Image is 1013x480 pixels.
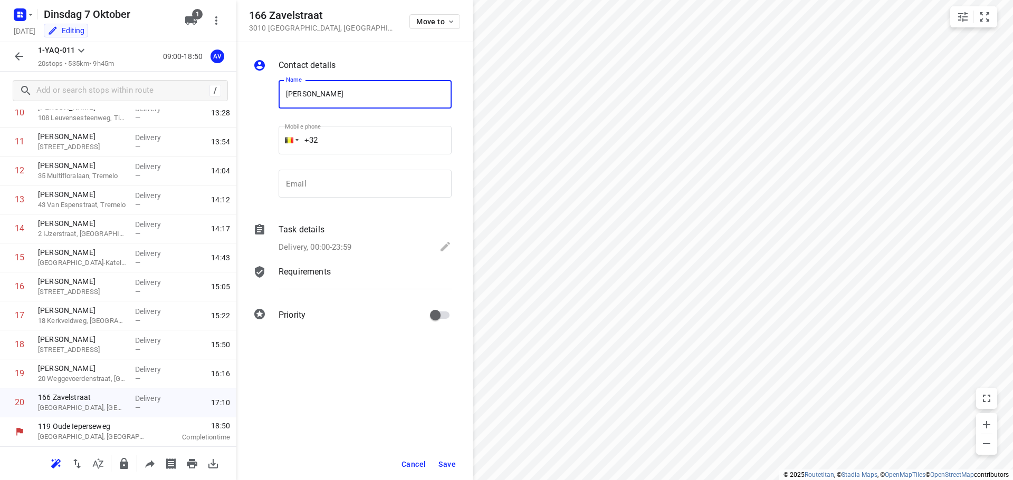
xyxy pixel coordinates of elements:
p: [GEOGRAPHIC_DATA], [GEOGRAPHIC_DATA] [38,403,127,413]
button: Fit zoom [974,6,995,27]
p: [PERSON_NAME] [38,189,127,200]
p: [PERSON_NAME] [38,334,127,345]
p: Completion time [160,432,230,443]
div: AV [211,50,224,63]
span: — [135,230,140,238]
button: 1 [180,10,202,31]
p: [PERSON_NAME] [38,218,127,229]
div: 14 [15,223,24,233]
span: — [135,114,140,122]
span: Download route [203,458,224,468]
span: Print shipping labels [160,458,181,468]
div: You are currently in edit mode. [47,25,84,36]
input: Add or search stops within route [36,83,209,99]
button: Cancel [397,455,430,474]
p: Delivery [135,248,174,259]
button: Map settings [952,6,973,27]
div: 18 [15,339,24,349]
div: 20 [15,397,24,407]
p: 1-YAQ-011 [38,45,75,56]
button: AV [207,46,228,67]
p: [PERSON_NAME] [38,276,127,287]
span: 1 [192,9,203,19]
p: [STREET_ADDRESS] [38,287,127,297]
div: 11 [15,136,24,146]
p: Delivery [135,364,174,375]
h5: 166 Zavelstraat [249,9,397,22]
label: Mobile phone [285,124,321,130]
p: 166 Zavelstraat [38,392,127,403]
p: 20 stops • 535km • 9h45m [38,59,114,69]
span: 18:50 [160,420,230,431]
div: 19 [15,368,24,378]
li: © 2025 , © , © © contributors [783,471,1009,478]
p: [GEOGRAPHIC_DATA], [GEOGRAPHIC_DATA] [38,432,148,442]
span: Print route [181,458,203,468]
span: Save [438,460,456,468]
span: Share route [139,458,160,468]
div: Belgium: + 32 [279,126,299,154]
p: Delivery [135,219,174,230]
span: — [135,201,140,209]
span: 14:43 [211,252,230,263]
h5: Rename [40,6,176,23]
span: — [135,172,140,180]
span: — [135,404,140,412]
button: Save [434,455,460,474]
span: — [135,143,140,151]
p: Priority [279,309,305,321]
div: 12 [15,165,24,175]
p: [PERSON_NAME] [38,160,127,171]
p: 52F Fortsesteenweg, Sint-Katelijne-Waver [38,258,127,268]
p: Delivery [135,306,174,317]
p: [PERSON_NAME] [38,131,127,142]
div: 13 [15,194,24,204]
div: Contact details [253,59,452,74]
p: Requirements [279,266,331,278]
span: — [135,288,140,296]
div: 17 [15,310,24,320]
p: 46 Baalsesteenweg, Begijnendijk [38,142,127,152]
div: 16 [15,281,24,291]
span: — [135,317,140,325]
p: Delivery [135,277,174,288]
p: Delivery [135,161,174,172]
a: Stadia Maps [842,471,877,478]
span: Assigned to Axel Verzele [207,51,228,61]
span: 14:04 [211,165,230,176]
span: Reoptimize route [45,458,66,468]
div: Requirements [253,266,452,297]
a: OpenMapTiles [885,471,925,478]
span: 13:54 [211,136,230,147]
div: / [209,85,221,96]
p: [PERSON_NAME] [38,247,127,258]
span: 13:28 [211,107,230,118]
p: Delivery [135,393,174,404]
p: 2 IJzerstraat, [GEOGRAPHIC_DATA] [38,229,127,239]
span: 15:22 [211,310,230,321]
p: Task details [279,223,324,236]
span: Sort by time window [88,458,109,468]
svg: Edit [439,240,452,253]
span: 15:50 [211,339,230,350]
span: — [135,259,140,267]
div: Task detailsDelivery, 00:00-23:59 [253,223,452,255]
a: OpenStreetMap [930,471,974,478]
span: Cancel [402,460,426,468]
p: Delivery [135,190,174,201]
span: 14:17 [211,223,230,234]
p: 35 Multifloralaan, Tremelo [38,171,127,181]
input: 1 (702) 123-4567 [279,126,452,154]
span: — [135,346,140,354]
span: 16:16 [211,368,230,379]
div: small contained button group [950,6,997,27]
h5: Project date [9,25,40,37]
p: 09:00-18:50 [163,51,207,62]
p: 18 Kerkveldweg, Grimbergen [38,316,127,326]
span: Move to [416,17,455,26]
p: [PERSON_NAME] [38,363,127,374]
p: Delivery [135,132,174,143]
p: 108 Leuvensesteenweg, Tielt-Winge [38,113,127,123]
p: [PERSON_NAME] [38,305,127,316]
span: 17:10 [211,397,230,408]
